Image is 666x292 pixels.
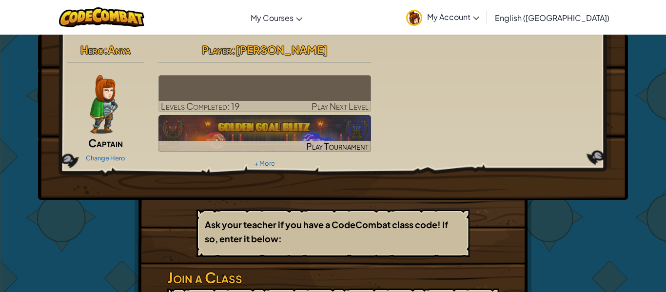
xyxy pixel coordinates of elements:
span: English ([GEOGRAPHIC_DATA]) [495,13,609,23]
span: Play Tournament [306,140,369,152]
span: Player [202,43,232,57]
span: My Account [427,12,479,22]
img: CodeCombat logo [59,7,144,27]
a: Play Tournament [158,115,372,152]
b: Ask your teacher if you have a CodeCombat class code! If so, enter it below: [205,219,448,244]
a: My Account [401,2,484,33]
h3: Join a Class [167,267,499,289]
img: Golden Goal [158,115,372,152]
img: avatar [406,10,422,26]
a: My Courses [246,4,307,31]
a: Change Hero [86,154,125,162]
a: + More [255,159,275,167]
a: English ([GEOGRAPHIC_DATA]) [490,4,614,31]
a: Play Next Level [158,75,372,112]
span: : [232,43,235,57]
img: captain-pose.png [90,75,118,134]
span: My Courses [251,13,294,23]
span: Hero [80,43,104,57]
span: : [104,43,108,57]
span: Levels Completed: 19 [161,100,240,112]
span: Play Next Level [312,100,369,112]
span: [PERSON_NAME] [235,43,328,57]
span: Anya [108,43,131,57]
span: Captain [88,136,123,150]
